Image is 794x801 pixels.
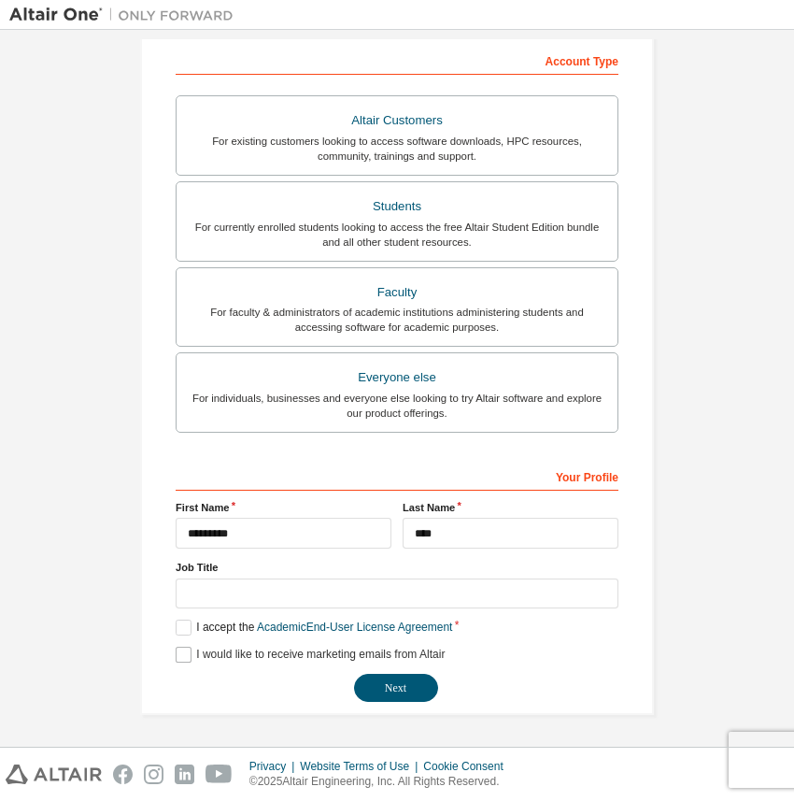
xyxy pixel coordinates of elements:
[188,193,606,220] div: Students
[354,674,438,702] button: Next
[423,759,514,774] div: Cookie Consent
[188,134,606,164] div: For existing customers looking to access software downloads, HPC resources, community, trainings ...
[9,6,243,24] img: Altair One
[176,620,452,636] label: I accept the
[300,759,423,774] div: Website Terms of Use
[249,774,515,790] p: © 2025 Altair Engineering, Inc. All Rights Reserved.
[176,647,445,663] label: I would like to receive marketing emails from Altair
[176,461,618,491] div: Your Profile
[144,765,163,784] img: instagram.svg
[175,765,194,784] img: linkedin.svg
[249,759,300,774] div: Privacy
[188,220,606,250] div: For currently enrolled students looking to access the free Altair Student Edition bundle and all ...
[176,560,618,575] label: Job Title
[188,391,606,421] div: For individuals, businesses and everyone else looking to try Altair software and explore our prod...
[6,765,102,784] img: altair_logo.svg
[176,45,618,75] div: Account Type
[403,500,618,515] label: Last Name
[188,305,606,335] div: For faculty & administrators of academic institutions administering students and accessing softwa...
[113,765,133,784] img: facebook.svg
[188,365,606,391] div: Everyone else
[188,279,606,306] div: Faculty
[176,500,391,515] label: First Name
[188,107,606,134] div: Altair Customers
[257,621,452,634] a: Academic End-User License Agreement
[206,765,233,784] img: youtube.svg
